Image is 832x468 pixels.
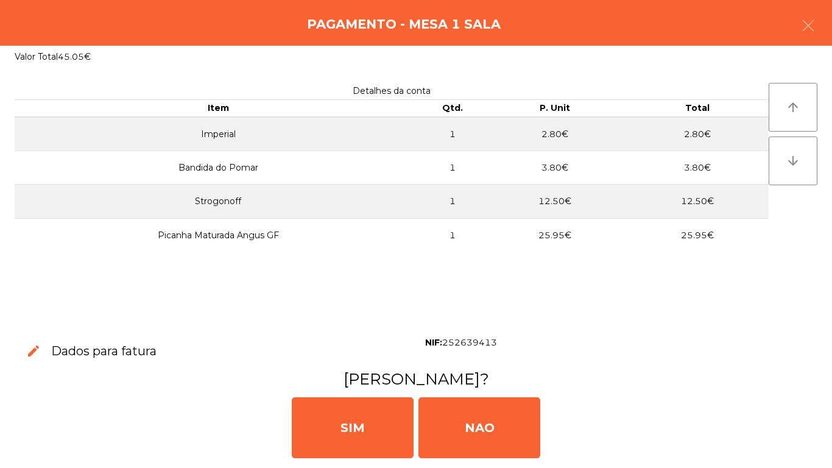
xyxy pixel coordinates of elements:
td: 12.50€ [484,185,626,218]
th: Item [15,100,421,117]
td: 12.50€ [626,185,769,218]
div: SIM [292,397,414,458]
td: 25.95€ [626,218,769,252]
td: Picanha Maturada Angus GF [15,218,421,252]
button: arrow_upward [769,83,817,132]
td: Bandida do Pomar [15,151,421,185]
span: Valor Total [15,51,58,62]
td: 3.80€ [484,151,626,185]
td: 3.80€ [626,151,769,185]
span: 45.05€ [58,51,91,62]
th: Total [626,100,769,117]
td: 1 [421,117,484,151]
th: P. Unit [484,100,626,117]
td: 1 [421,151,484,185]
h4: Pagamento - Mesa 1 Sala [307,15,501,34]
span: NIF: [425,337,442,348]
i: arrow_downward [786,154,800,168]
div: NAO [418,397,540,458]
td: 1 [421,218,484,252]
button: arrow_downward [769,136,817,185]
span: Detalhes da conta [353,85,431,96]
td: 2.80€ [626,117,769,151]
td: 1 [421,185,484,218]
td: 25.95€ [484,218,626,252]
h3: [PERSON_NAME]? [14,368,818,390]
td: 2.80€ [484,117,626,151]
button: edit [16,334,51,369]
th: Qtd. [421,100,484,117]
i: arrow_upward [786,100,800,115]
td: Strogonoff [15,185,421,218]
td: Imperial [15,117,421,151]
h3: Dados para fatura [51,342,157,360]
span: 252639413 [442,337,497,348]
span: edit [26,344,41,358]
